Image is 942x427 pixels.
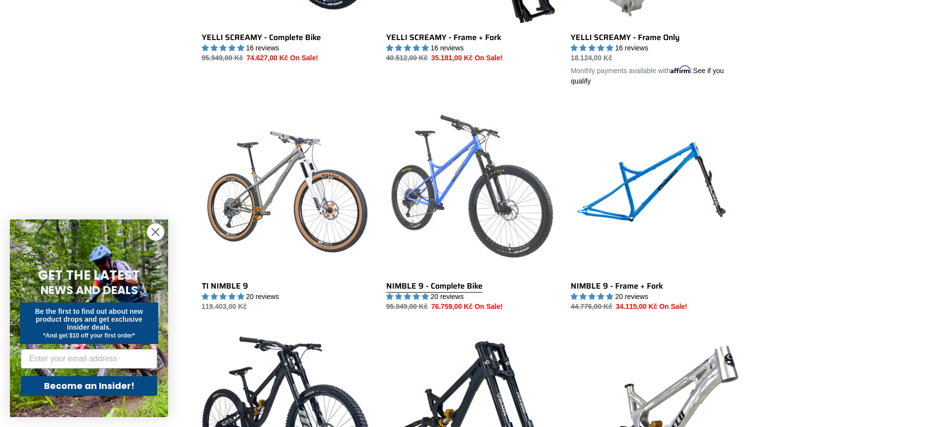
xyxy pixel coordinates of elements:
span: *And get $10 off your first order* [43,332,135,339]
span: NEWS AND DEALS [41,282,138,298]
span: Be the first to find out about new product drops and get exclusive insider deals. [35,307,143,331]
span: GET THE LATEST [38,266,140,284]
button: Close dialog [147,223,164,241]
button: Become an Insider! [21,376,157,396]
input: Enter your email address [21,349,157,369]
